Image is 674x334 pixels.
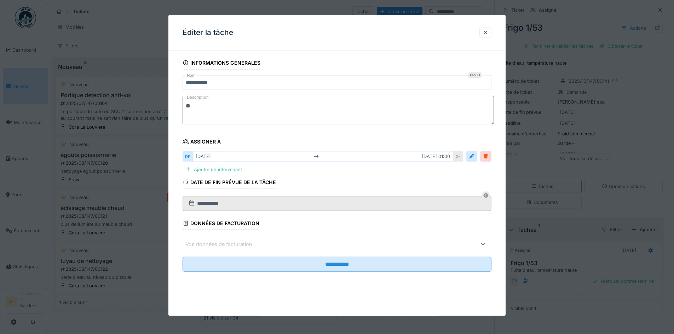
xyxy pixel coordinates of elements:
label: Description [185,93,210,102]
div: DP [183,151,192,162]
div: Date de fin prévue de la tâche [183,177,276,189]
div: Requis [468,72,482,78]
div: Assigner à [183,136,221,148]
div: G- [453,151,463,162]
div: Informations générales [183,58,260,70]
div: [DATE] [DATE] 01:00 [192,151,453,162]
h3: Éditer la tâche [183,28,233,37]
label: Nom [185,72,197,78]
div: Ajouter un intervenant [183,164,245,174]
div: Données de facturation [183,218,259,230]
div: Vos données de facturation [185,240,262,248]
